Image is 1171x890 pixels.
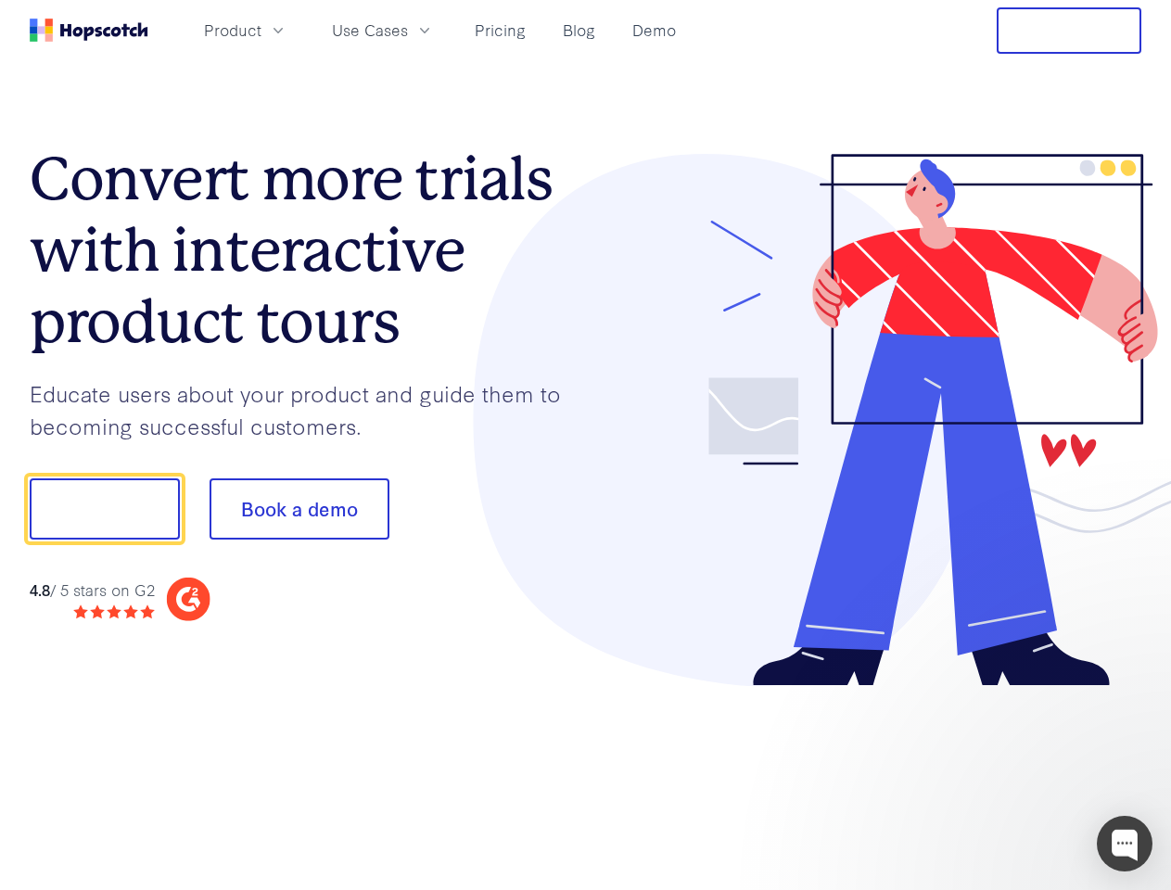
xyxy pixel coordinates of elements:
h1: Convert more trials with interactive product tours [30,144,586,357]
p: Educate users about your product and guide them to becoming successful customers. [30,377,586,441]
a: Blog [555,15,603,45]
button: Free Trial [997,7,1141,54]
button: Show me! [30,478,180,540]
button: Product [193,15,299,45]
a: Demo [625,15,683,45]
a: Home [30,19,148,42]
span: Use Cases [332,19,408,42]
div: / 5 stars on G2 [30,578,155,602]
a: Pricing [467,15,533,45]
span: Product [204,19,261,42]
strong: 4.8 [30,578,50,600]
button: Use Cases [321,15,445,45]
button: Book a demo [210,478,389,540]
